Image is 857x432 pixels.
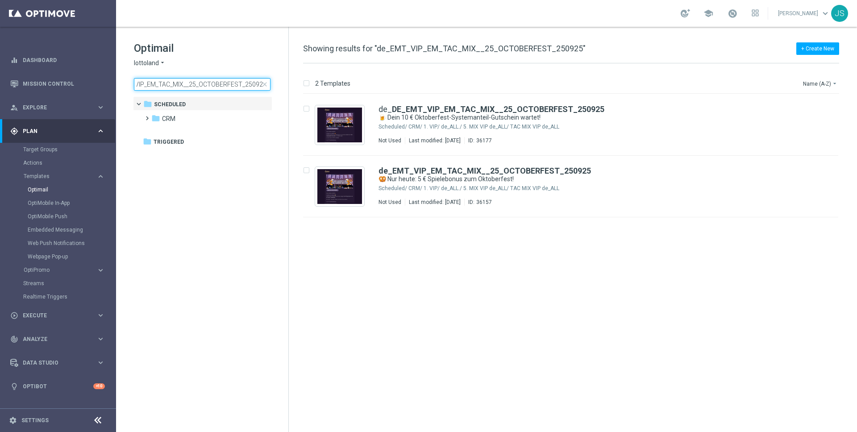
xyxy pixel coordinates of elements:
i: folder [143,100,152,108]
div: 🍺 Dein 10 € Oktoberfest-Systemanteil-Gutschein wartet! [379,113,801,122]
div: ID: [464,137,492,144]
button: lottoland arrow_drop_down [134,59,166,67]
div: OptiPromo [23,263,115,277]
i: person_search [10,104,18,112]
span: Data Studio [23,360,96,366]
div: Webpage Pop-up [28,250,115,263]
a: Streams [23,280,93,287]
button: gps_fixed Plan keyboard_arrow_right [10,128,105,135]
a: Target Groups [23,146,93,153]
button: person_search Explore keyboard_arrow_right [10,104,105,111]
a: Mission Control [23,72,105,96]
div: Embedded Messaging [28,223,115,237]
div: Not Used [379,199,401,206]
button: equalizer Dashboard [10,57,105,64]
div: OptiMobile In-App [28,196,115,210]
span: Showing results for "de_EMT_VIP_EM_TAC_MIX__25_OCTOBERFEST_250925" [303,44,586,53]
i: keyboard_arrow_right [96,266,105,274]
div: Dashboard [10,48,105,72]
button: + Create New [796,42,839,55]
span: Triggered [154,138,184,146]
i: keyboard_arrow_right [96,335,105,343]
div: Press SPACE to select this row. [294,156,855,217]
a: Embedded Messaging [28,226,93,233]
div: 36157 [476,199,492,206]
img: 36177.jpeg [317,108,362,142]
a: Actions [23,159,93,166]
i: settings [9,416,17,424]
a: OptiMobile In-App [28,199,93,207]
a: Realtime Triggers [23,293,93,300]
b: DE_EMT_VIP_EM_TAC_MIX__25_OCTOBERFEST_250925 [392,104,604,114]
button: lightbulb Optibot +10 [10,383,105,390]
img: 36157.jpeg [317,169,362,204]
span: school [703,8,713,18]
div: Execute [10,312,96,320]
div: Scheduled/CRM/1. VIP/de_ALL./5. MIX VIP de_ALL/TAC MIX VIP de_ALL [408,185,801,192]
span: lottoland [134,59,159,67]
a: Dashboard [23,48,105,72]
i: folder [151,114,160,123]
i: keyboard_arrow_right [96,172,105,181]
div: Plan [10,127,96,135]
a: Optimail [28,186,93,193]
i: keyboard_arrow_right [96,103,105,112]
div: Optimail [28,183,115,196]
div: Mission Control [10,72,105,96]
span: close [261,81,268,88]
a: 🍺 Dein 10 € Oktoberfest-Systemanteil-Gutschein wartet! [379,113,780,122]
button: Data Studio keyboard_arrow_right [10,359,105,366]
i: keyboard_arrow_right [96,311,105,320]
div: Scheduled/ [379,185,407,192]
button: play_circle_outline Execute keyboard_arrow_right [10,312,105,319]
a: de_EMT_VIP_EM_TAC_MIX__25_OCTOBERFEST_250925 [379,167,591,175]
a: [PERSON_NAME]keyboard_arrow_down [777,7,831,20]
a: de_DE_EMT_VIP_EM_TAC_MIX__25_OCTOBERFEST_250925 [379,105,604,113]
h1: Optimail [134,41,270,55]
span: Analyze [23,336,96,342]
button: Templates keyboard_arrow_right [23,173,105,180]
span: OptiPromo [24,267,87,273]
input: Search Template [134,78,270,91]
div: Not Used [379,137,401,144]
span: keyboard_arrow_down [820,8,830,18]
i: track_changes [10,335,18,343]
div: 36177 [476,137,492,144]
div: Last modified: [DATE] [405,137,464,144]
div: Scheduled/CRM/1. VIP/de_ALL./5. MIX VIP de_ALL/TAC MIX VIP de_ALL [408,123,801,130]
button: track_changes Analyze keyboard_arrow_right [10,336,105,343]
div: OptiPromo [24,267,96,273]
button: Mission Control [10,80,105,87]
div: Templates [24,174,96,179]
span: Plan [23,129,96,134]
button: OptiPromo keyboard_arrow_right [23,266,105,274]
a: OptiMobile Push [28,213,93,220]
a: Webpage Pop-up [28,253,93,260]
b: de_EMT_VIP_EM_TAC_MIX__25_OCTOBERFEST_250925 [379,166,591,175]
div: Data Studio [10,359,96,367]
div: Web Push Notifications [28,237,115,250]
div: +10 [93,383,105,389]
span: Explore [23,105,96,110]
div: Scheduled/ [379,123,407,130]
i: arrow_drop_down [159,59,166,67]
i: keyboard_arrow_right [96,127,105,135]
i: lightbulb [10,382,18,390]
a: Settings [21,418,49,423]
a: Web Push Notifications [28,240,93,247]
div: Explore [10,104,96,112]
i: keyboard_arrow_right [96,358,105,367]
span: CRM [162,115,175,123]
div: OptiMobile Push [28,210,115,223]
div: Press SPACE to select this row. [294,94,855,156]
i: arrow_drop_down [831,80,838,87]
a: Optibot [23,374,93,398]
div: Actions [23,156,115,170]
